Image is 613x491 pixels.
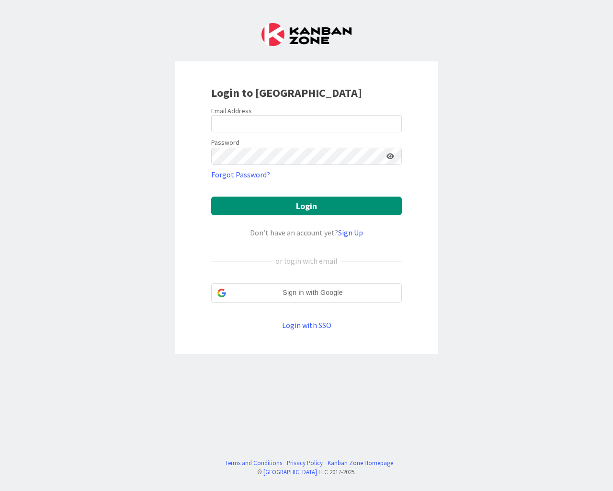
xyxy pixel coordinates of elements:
a: Kanban Zone Homepage [328,458,393,468]
button: Login [211,197,402,215]
a: Terms and Conditions [225,458,282,468]
a: [GEOGRAPHIC_DATA] [263,468,317,476]
a: Privacy Policy [287,458,323,468]
a: Forgot Password? [211,169,270,180]
span: Sign in with Google [230,288,396,298]
div: or login with email [273,255,340,267]
label: Email Address [211,106,252,115]
div: © LLC 2017- 2025 . [220,468,393,477]
div: Don’t have an account yet? [211,227,402,238]
label: Password [211,138,239,148]
a: Login with SSO [282,320,331,330]
img: Kanban Zone [261,23,352,46]
div: Sign in with Google [211,283,402,303]
a: Sign Up [338,228,363,237]
b: Login to [GEOGRAPHIC_DATA] [211,85,362,100]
